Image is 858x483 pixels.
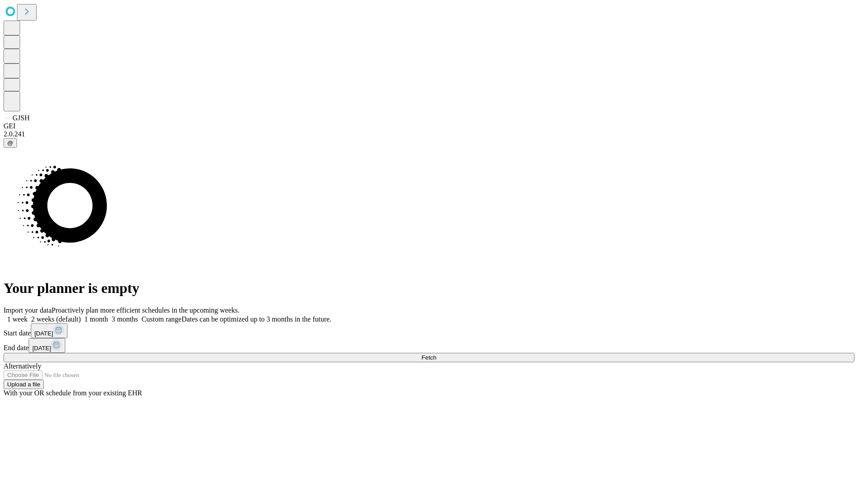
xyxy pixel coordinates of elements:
span: 2 weeks (default) [31,315,81,323]
span: Proactively plan more efficient schedules in the upcoming weeks. [52,306,240,314]
div: 2.0.241 [4,130,854,138]
button: @ [4,138,17,148]
button: [DATE] [31,323,67,338]
h1: Your planner is empty [4,280,854,297]
button: Upload a file [4,380,44,389]
span: 1 month [84,315,108,323]
div: GEI [4,122,854,130]
span: 1 week [7,315,28,323]
button: Fetch [4,353,854,362]
span: @ [7,140,13,146]
span: Import your data [4,306,52,314]
span: Custom range [142,315,181,323]
div: Start date [4,323,854,338]
button: [DATE] [29,338,65,353]
span: 3 months [112,315,138,323]
div: End date [4,338,854,353]
span: [DATE] [32,345,51,352]
span: Dates can be optimized up to 3 months in the future. [181,315,331,323]
span: [DATE] [34,330,53,337]
span: Fetch [421,354,436,361]
span: GJSH [13,114,29,122]
span: With your OR schedule from your existing EHR [4,389,142,397]
span: Alternatively [4,362,41,370]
